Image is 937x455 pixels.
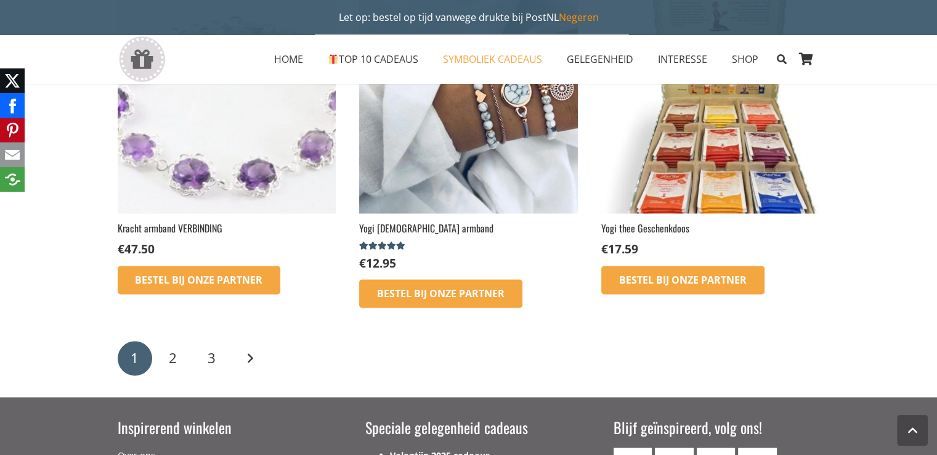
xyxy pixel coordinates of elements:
[443,52,542,66] span: SYMBOLIEK CADEAUS
[169,348,177,367] span: 2
[262,44,315,75] a: HOMEHOME Menu
[359,279,522,308] a: Bestel bij onze Partner
[365,417,572,438] h3: Speciale gelegenheid cadeaus
[601,266,765,294] a: Bestel bij onze Partner
[118,221,336,235] h2: Kracht armband VERBINDING
[118,266,281,294] a: Bestel bij onze Partner
[567,52,633,66] span: GELEGENHEID
[118,36,166,83] a: gift-box-icon-grey-inspirerendwinkelen
[431,44,554,75] a: SYMBOLIEK CADEAUSSYMBOLIEK CADEAUS Menu
[614,417,820,438] h3: Blijf geïnspireerd, volg ons!
[559,10,599,24] a: Negeren
[359,241,407,251] span: Gewaardeerd uit 5
[601,240,638,257] bdi: 17.59
[118,240,124,257] span: €
[601,221,819,235] h2: Yogi thee Geschenkdoos
[658,52,707,66] span: INTERESSE
[359,241,407,251] div: Gewaardeerd 5.00 uit 5
[732,52,758,66] span: SHOP
[771,44,792,75] a: Zoeken
[720,44,771,75] a: SHOPSHOP Menu
[118,417,324,438] h3: Inspirerend winkelen
[359,255,366,271] span: €
[315,44,431,75] a: 🎁TOP 10 CADEAUS🎁 TOP 10 CADEAUS Menu
[793,35,820,84] a: Winkelwagen
[194,341,229,375] a: Pagina 3
[233,341,267,375] a: Volgende
[897,415,928,446] a: Terug naar top
[274,52,303,66] span: HOME
[118,240,155,257] bdi: 47.50
[359,221,577,235] h2: Yogi [DEMOGRAPHIC_DATA] armband
[601,240,608,257] span: €
[131,348,139,367] span: 1
[359,255,396,271] bdi: 12.95
[328,52,418,66] span: TOP 10 CADEAUS
[208,348,216,367] span: 3
[118,339,820,377] nav: Berichten paginering
[328,54,338,64] img: 🎁
[118,341,152,375] span: Pagina 1
[554,44,646,75] a: GELEGENHEIDGELEGENHEID Menu
[646,44,720,75] a: INTERESSEINTERESSE Menu
[156,341,190,375] a: Pagina 2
